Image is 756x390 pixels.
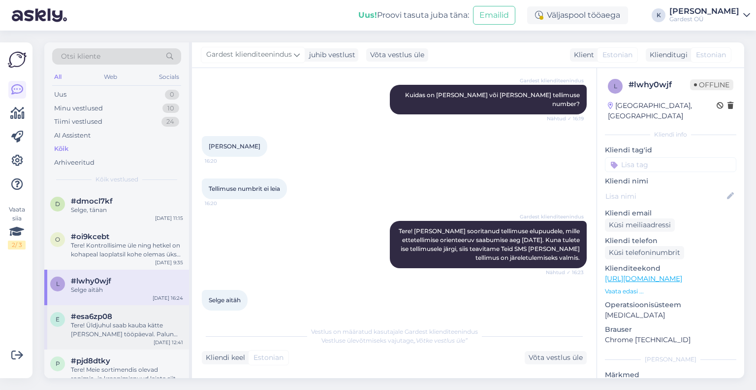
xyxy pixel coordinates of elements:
b: Uus! [358,10,377,20]
div: [PERSON_NAME] [605,355,736,364]
input: Lisa nimi [605,191,725,202]
span: Estonian [253,353,283,363]
div: [GEOGRAPHIC_DATA], [GEOGRAPHIC_DATA] [608,101,717,121]
div: Klienditugi [646,50,688,60]
div: juhib vestlust [305,50,355,60]
span: Selge aitäh [209,296,241,304]
span: Otsi kliente [61,51,100,62]
span: 16:20 [205,200,242,207]
span: Gardest klienditeenindus [520,77,584,84]
div: [DATE] 16:24 [153,294,183,302]
p: Chrome [TECHNICAL_ID] [605,335,736,345]
span: #lwhy0wjf [71,277,111,285]
p: Klienditeekond [605,263,736,274]
div: Tiimi vestlused [54,117,102,127]
div: Socials [157,71,181,83]
div: # lwhy0wjf [629,79,690,91]
div: [PERSON_NAME] [669,7,739,15]
div: Tere! Meie sortimendis olevad ronimis- ja kraapimispuud leiate siit [URL][DOMAIN_NAME] [71,365,183,383]
div: [DATE] 12:41 [154,339,183,346]
div: Kõik [54,144,68,154]
div: [DATE] 9:35 [155,259,183,266]
div: Gardest OÜ [669,15,739,23]
div: Klient [570,50,594,60]
span: d [55,200,60,208]
span: 16:20 [205,157,242,165]
span: Tellimuse numbrit ei leia [209,185,280,192]
p: [MEDICAL_DATA] [605,310,736,320]
div: Arhiveeritud [54,158,94,168]
span: Nähtud ✓ 16:23 [546,269,584,276]
span: l [614,82,617,90]
span: Offline [690,79,733,90]
span: [PERSON_NAME] [209,142,260,150]
p: Kliendi telefon [605,236,736,246]
span: o [55,236,60,243]
span: Kuidas on [PERSON_NAME] või [PERSON_NAME] tellimuse number? [405,91,581,107]
div: Tere! Kontrollisime üle ning hetkel on kohapeal laoplatsil kohe olemas üks Biolan Aiamaa must mul... [71,241,183,259]
a: [PERSON_NAME]Gardest OÜ [669,7,750,23]
p: Kliendi nimi [605,176,736,186]
span: l [56,280,60,287]
p: Vaata edasi ... [605,287,736,296]
span: #oi9kcebt [71,232,109,241]
p: Kliendi email [605,208,736,218]
div: Minu vestlused [54,104,103,113]
input: Lisa tag [605,157,736,172]
div: Proovi tasuta juba täna: [358,9,469,21]
span: Gardest klienditeenindus [206,49,292,60]
span: Vestluse ülevõtmiseks vajutage [321,337,468,344]
div: All [52,71,63,83]
p: Operatsioonisüsteem [605,300,736,310]
div: AI Assistent [54,131,91,141]
div: Uus [54,90,66,100]
span: Gardest klienditeenindus [520,213,584,220]
div: 10 [162,104,179,113]
span: Estonian [602,50,632,60]
i: „Võtke vestlus üle” [413,337,468,344]
div: Kliendi info [605,130,736,139]
div: Tere! Üldjuhul saab kauba kätte [PERSON_NAME] tööpäeval. Palun oota kindlasti e-kirja, et tellimu... [71,321,183,339]
span: #pjd8dtky [71,356,110,365]
p: Brauser [605,324,736,335]
span: Tere! [PERSON_NAME] sooritanud tellimuse elupuudele, mille ettetellimise orienteeruv saabumise ae... [399,227,581,261]
div: Kliendi keel [202,353,245,363]
span: #dmocl7kf [71,197,113,206]
div: [DATE] 11:15 [155,214,183,222]
span: #esa6zp08 [71,312,112,321]
button: Emailid [473,6,515,25]
div: Küsi meiliaadressi [605,218,675,232]
a: [URL][DOMAIN_NAME] [605,274,682,283]
div: 24 [161,117,179,127]
div: Võta vestlus üle [366,48,428,62]
div: Selge aitäh [71,285,183,294]
div: Küsi telefoninumbrit [605,246,684,259]
div: K [652,8,665,22]
span: e [56,316,60,323]
span: 16:24 [205,311,242,319]
div: 2 / 3 [8,241,26,249]
img: Askly Logo [8,50,27,69]
div: Web [102,71,119,83]
span: Estonian [696,50,726,60]
div: Selge, tänan [71,206,183,214]
p: Märkmed [605,370,736,380]
span: Nähtud ✓ 16:19 [547,115,584,122]
div: 0 [165,90,179,100]
p: Kliendi tag'id [605,145,736,155]
span: Kõik vestlused [95,175,138,184]
div: Vaata siia [8,205,26,249]
span: p [56,360,60,367]
div: Väljaspool tööaega [527,6,628,24]
div: Võta vestlus üle [525,351,587,364]
span: Vestlus on määratud kasutajale Gardest klienditeenindus [311,328,478,335]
